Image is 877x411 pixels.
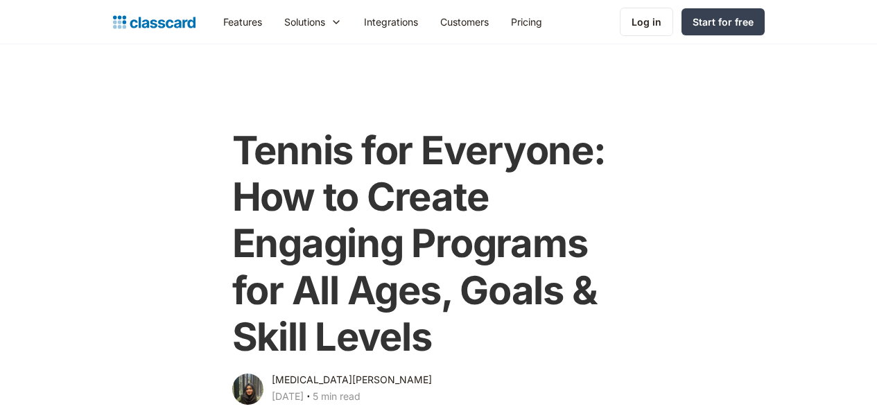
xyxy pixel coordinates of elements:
div: ‧ [304,388,313,408]
a: Start for free [681,8,765,35]
div: Solutions [273,6,353,37]
a: home [113,12,196,32]
div: Start for free [693,15,754,29]
a: Integrations [353,6,429,37]
div: [MEDICAL_DATA][PERSON_NAME] [272,371,432,388]
a: Pricing [500,6,553,37]
h1: Tennis for Everyone: How to Create Engaging Programs for All Ages, Goals & Skill Levels [232,128,645,360]
div: 5 min read [313,388,361,405]
a: Log in [620,8,673,36]
div: Solutions [284,15,325,29]
div: Log in [632,15,661,29]
a: Features [212,6,273,37]
div: [DATE] [272,388,304,405]
a: Customers [429,6,500,37]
